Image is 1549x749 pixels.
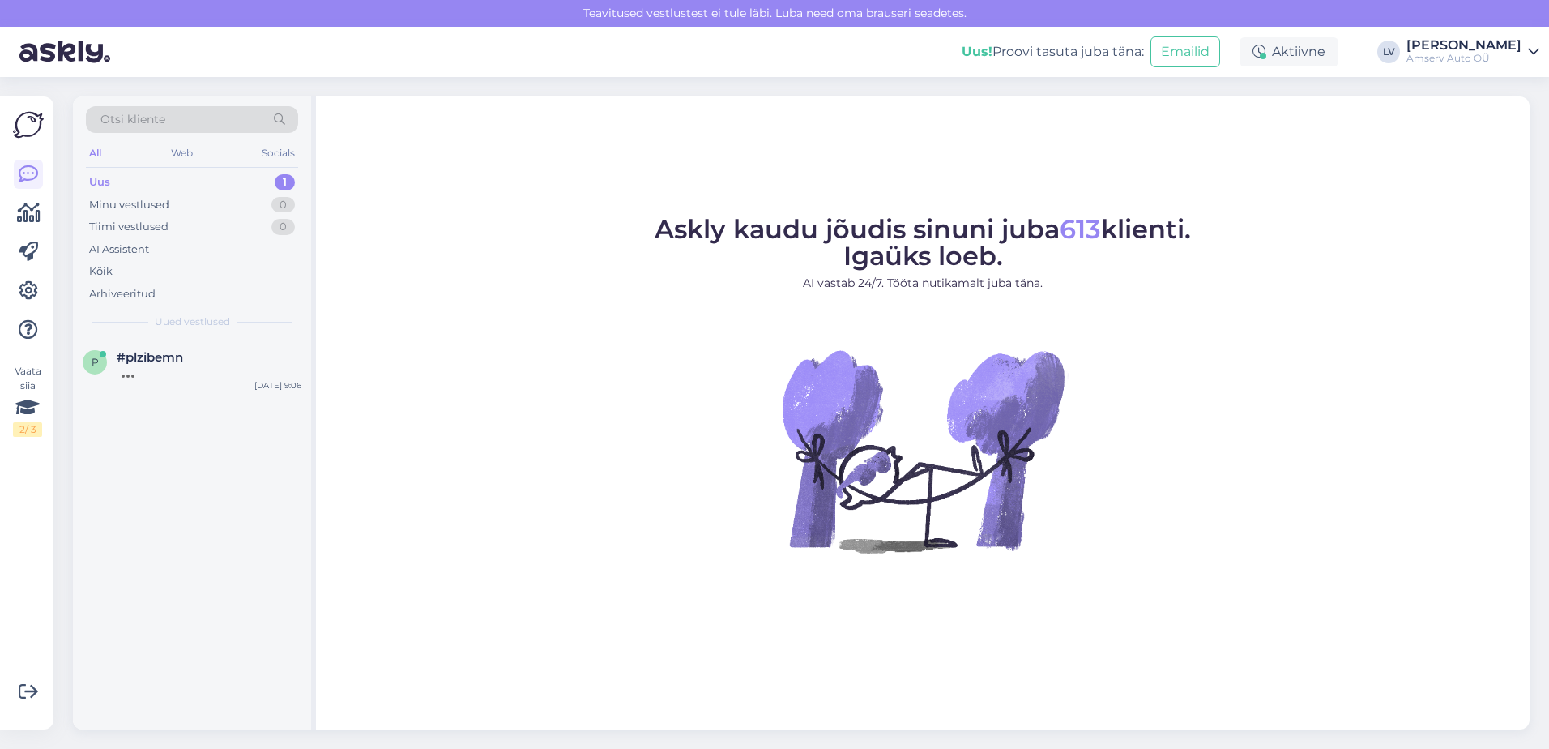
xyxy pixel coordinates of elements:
div: 0 [271,197,295,213]
div: AI Assistent [89,242,149,258]
span: Askly kaudu jõudis sinuni juba klienti. Igaüks loeb. [655,213,1191,272]
b: Uus! [962,44,992,59]
div: Minu vestlused [89,197,169,213]
div: Socials [258,143,298,164]
div: Amserv Auto OÜ [1406,52,1521,65]
span: p [92,356,99,368]
a: [PERSON_NAME]Amserv Auto OÜ [1406,39,1539,65]
div: Web [168,143,196,164]
div: Kõik [89,263,113,280]
div: Arhiveeritud [89,286,156,302]
div: [DATE] 9:06 [254,379,301,392]
div: Vaata siia [13,364,42,437]
div: 0 [271,219,295,235]
div: 1 [275,174,295,190]
span: Otsi kliente [100,111,165,128]
div: Uus [89,174,110,190]
div: [PERSON_NAME] [1406,39,1521,52]
div: Aktiivne [1240,37,1338,66]
img: Askly Logo [13,109,44,140]
div: 2 / 3 [13,422,42,437]
span: Uued vestlused [155,315,230,329]
span: #plzibemn [117,350,183,365]
img: No Chat active [777,305,1069,597]
button: Emailid [1150,36,1220,67]
div: Proovi tasuta juba täna: [962,42,1144,62]
div: Tiimi vestlused [89,219,169,235]
div: LV [1377,41,1400,63]
p: AI vastab 24/7. Tööta nutikamalt juba täna. [655,275,1191,292]
div: All [86,143,105,164]
span: 613 [1060,213,1101,245]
